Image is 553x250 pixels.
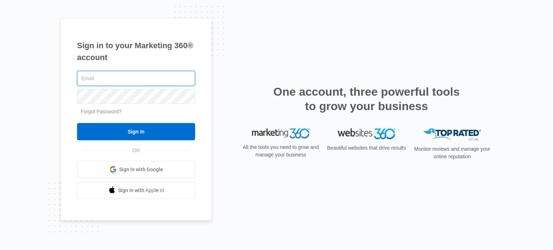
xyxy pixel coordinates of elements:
p: Beautiful websites that drive results [326,144,407,152]
p: Monitor reviews and manage your online reputation [412,145,493,160]
a: Sign in with Google [77,161,195,178]
p: All the tools you need to grow and manage your business [240,144,321,159]
a: Forgot Password? [81,109,122,114]
input: Email [77,71,195,86]
input: Sign In [77,123,195,140]
img: Top Rated Local [423,128,481,140]
a: Sign in with Apple Id [77,182,195,199]
span: Sign in with Apple Id [118,187,164,194]
h2: One account, three powerful tools to grow your business [271,85,462,113]
span: OR [127,147,145,154]
h1: Sign in to your Marketing 360® account [77,40,195,63]
span: Sign in with Google [119,166,163,173]
img: Marketing 360 [252,128,310,138]
img: Websites 360 [338,128,395,139]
